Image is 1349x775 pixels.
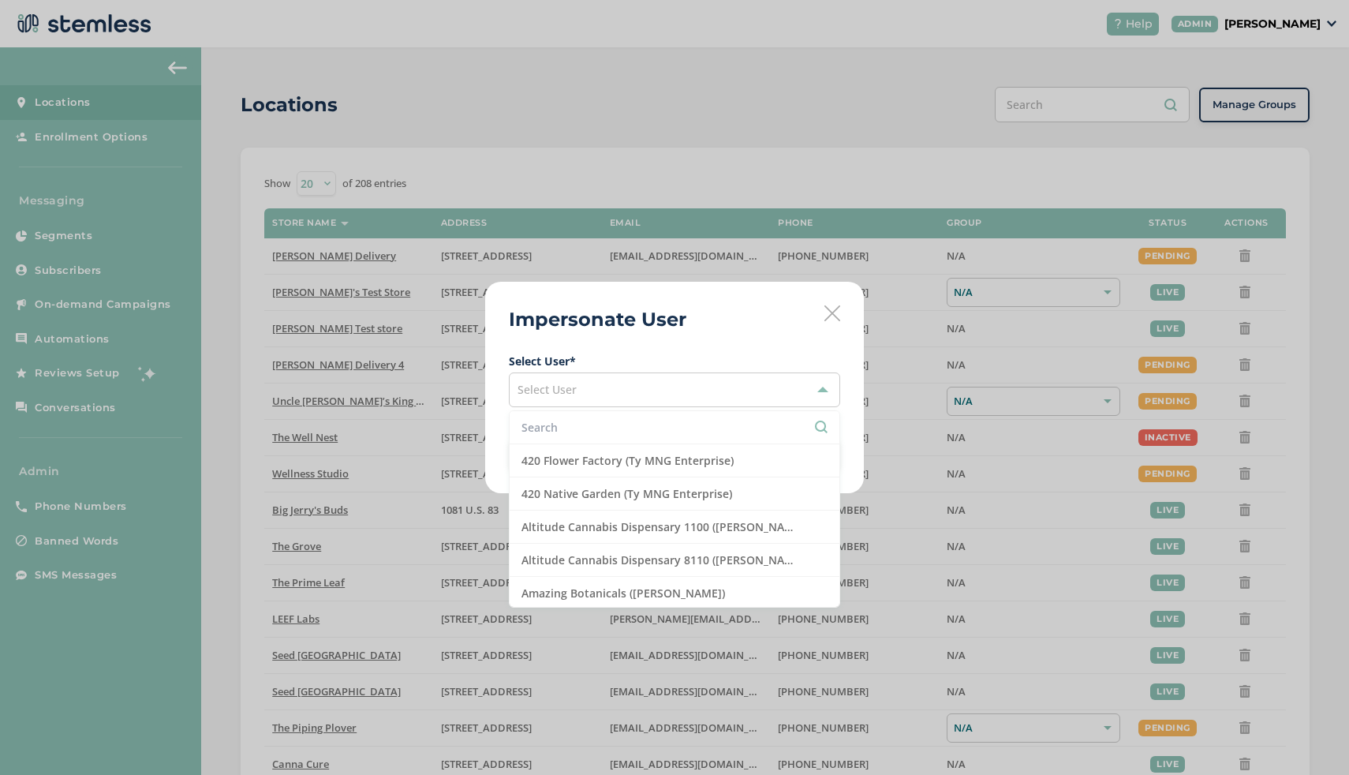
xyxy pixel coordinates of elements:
[510,511,839,544] li: Altitude Cannabis Dispensary 1100 ([PERSON_NAME])
[510,477,839,511] li: 420 Native Garden (Ty MNG Enterprise)
[1270,699,1349,775] iframe: Chat Widget
[509,305,686,334] h2: Impersonate User
[510,577,839,610] li: Amazing Botanicals ([PERSON_NAME])
[510,444,839,477] li: 420 Flower Factory (Ty MNG Enterprise)
[518,382,577,397] span: Select User
[510,544,839,577] li: Altitude Cannabis Dispensary 8110 ([PERSON_NAME])
[509,353,840,369] label: Select User
[521,419,828,436] input: Search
